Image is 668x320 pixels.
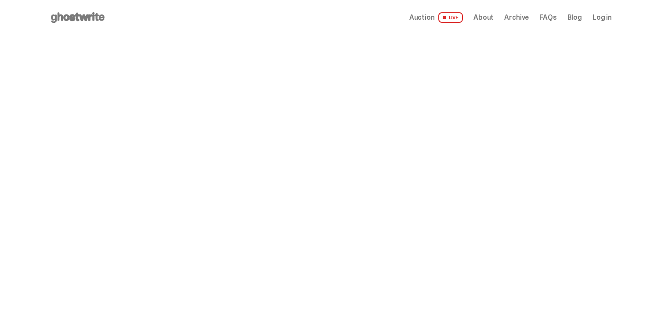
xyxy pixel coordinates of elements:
[409,14,435,21] span: Auction
[504,14,529,21] a: Archive
[539,14,556,21] a: FAQs
[567,14,582,21] a: Blog
[592,14,612,21] a: Log in
[473,14,494,21] a: About
[409,12,463,23] a: Auction LIVE
[438,12,463,23] span: LIVE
